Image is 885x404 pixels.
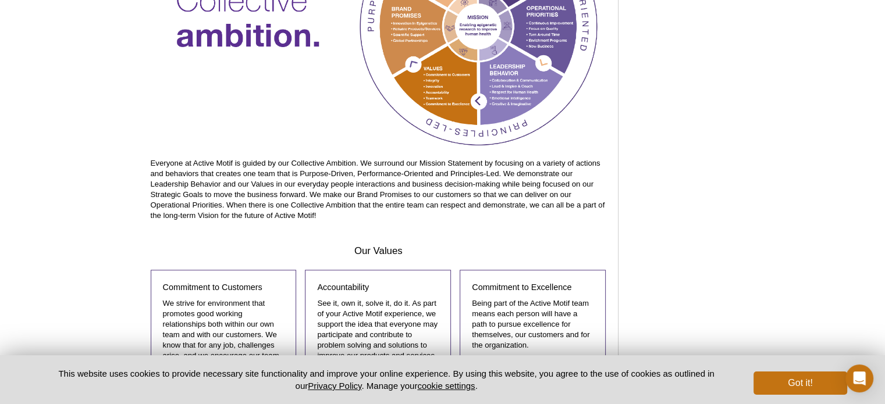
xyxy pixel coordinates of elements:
button: cookie settings [417,381,475,391]
p: See it, own it, solve it, do it. As part of your Active Motif experience, we support the idea tha... [317,298,439,361]
a: Privacy Policy [308,381,361,391]
p: Being part of the Active Motif team means each person will have a path to pursue excellence for t... [472,298,593,351]
p: Everyone at Active Motif is guided by our Collective Ambition. We surround our Mission Statement ... [151,158,606,221]
button: Got it! [754,371,847,395]
p: This website uses cookies to provide necessary site functionality and improve your online experie... [38,367,735,392]
div: Open Intercom Messenger [845,364,873,392]
p: We strive for environment that promotes good working relationships both within our own team and w... [163,298,285,392]
h4: Accountability [317,282,439,292]
h4: Commitment to Customers [163,282,285,292]
h4: Commitment to Excellence [472,282,593,292]
h3: Our Values [151,244,606,258]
